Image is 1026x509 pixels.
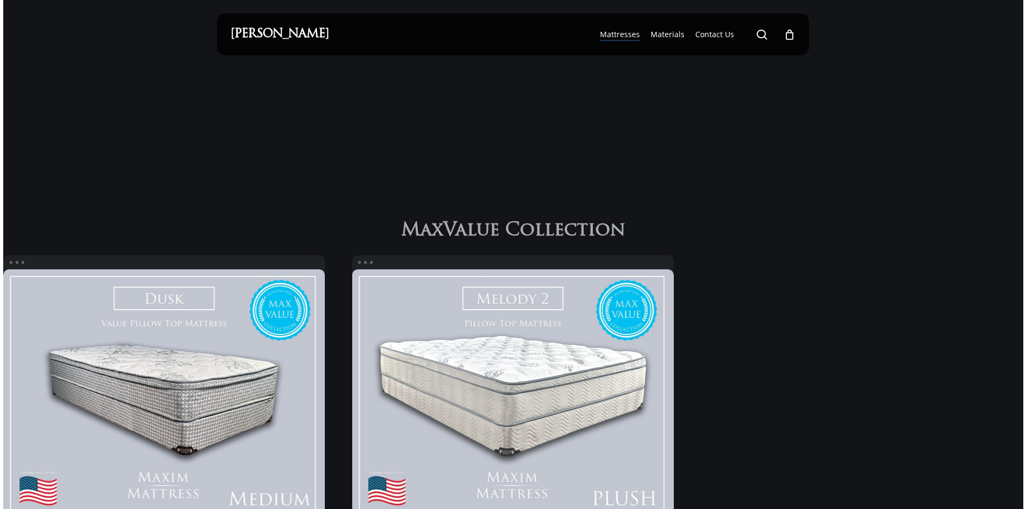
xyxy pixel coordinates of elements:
span: Materials [651,29,685,39]
span: Mattresses [600,29,640,39]
a: [PERSON_NAME] [231,29,329,40]
a: Cart [784,29,795,40]
a: Materials [651,29,685,40]
span: Collection [505,220,625,242]
a: Mattresses [600,29,640,40]
h2: MaxValue Collection [396,218,630,242]
span: MaxValue [401,220,499,242]
span: Contact Us [695,29,734,39]
a: Contact Us [695,29,734,40]
nav: Main Menu [595,13,795,55]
